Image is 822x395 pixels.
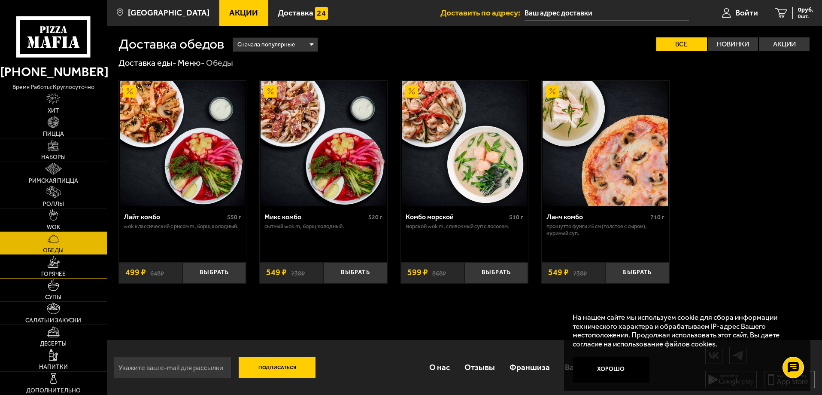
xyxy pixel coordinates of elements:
p: Морской Wok M, Сливочный суп с лососем. [406,223,524,230]
img: Акционный [264,85,277,98]
span: 549 ₽ [548,268,569,277]
label: Акции [759,37,810,51]
span: 710 г [650,214,664,221]
span: 550 г [227,214,241,221]
a: АкционныйЛайт комбо [119,81,246,206]
s: 868 ₽ [432,268,446,277]
span: 510 г [509,214,523,221]
button: Выбрать [464,262,528,283]
span: WOK [47,224,60,230]
p: Wok классический с рисом M, Борщ холодный. [124,223,242,230]
div: Лайт комбо [124,213,225,221]
img: Акционный [123,85,136,98]
div: Обеды [206,58,233,69]
div: Микс комбо [264,213,366,221]
s: 738 ₽ [573,268,587,277]
span: Дополнительно [26,388,81,394]
span: 499 ₽ [125,268,146,277]
a: О нас [422,353,457,381]
span: Пицца [43,131,64,137]
a: Отзывы [457,353,502,381]
input: Укажите ваш e-mail для рассылки [114,357,232,378]
span: Роллы [43,201,64,207]
div: Комбо морской [406,213,507,221]
span: Напитки [39,364,68,370]
div: Ланч комбо [546,213,648,221]
span: 599 ₽ [407,268,428,277]
img: Акционный [405,85,418,98]
button: Хорошо [573,357,650,383]
span: Наборы [41,154,66,160]
p: На нашем сайте мы используем cookie для сбора информации технического характера и обрабатываем IP... [573,313,797,349]
span: Доставка [278,9,313,17]
input: Ваш адрес доставки [525,5,689,21]
a: Доставка еды- [118,58,176,68]
span: Салаты и закуски [25,318,81,324]
span: 520 г [368,214,382,221]
img: Комбо морской [402,81,527,206]
span: Акции [229,9,258,17]
span: 549 ₽ [266,268,287,277]
img: Акционный [546,85,559,98]
span: Горячее [41,271,66,277]
button: Выбрать [324,262,387,283]
s: 648 ₽ [150,268,164,277]
p: Прошутто Фунги 25 см (толстое с сыром), Куриный суп. [546,223,664,237]
a: Франшиза [502,353,557,381]
button: Выбрать [182,262,246,283]
label: Все [656,37,707,51]
span: 0 руб. [798,7,813,13]
p: Сытный Wok M, Борщ холодный. [264,223,382,230]
span: Сначала популярные [237,37,295,53]
img: Микс комбо [261,81,386,206]
span: Супы [45,294,61,300]
a: АкционныйМикс комбо [260,81,387,206]
span: Хит [48,108,59,114]
a: Меню- [178,58,205,68]
span: 0 шт. [798,14,813,19]
h1: Доставка обедов [118,37,224,51]
span: [GEOGRAPHIC_DATA] [128,9,209,17]
button: Выбрать [605,262,669,283]
a: Вакансии [558,353,608,381]
span: Десерты [40,341,67,347]
a: АкционныйКомбо морской [401,81,528,206]
a: АкционныйЛанч комбо [542,81,669,206]
span: Войти [735,9,758,17]
span: Римская пицца [29,178,78,184]
span: Доставить по адресу: [440,9,525,17]
button: Подписаться [239,357,316,378]
label: Новинки [708,37,758,51]
span: Обеды [43,248,64,254]
s: 738 ₽ [291,268,305,277]
img: Ланч комбо [543,81,668,206]
img: 15daf4d41897b9f0e9f617042186c801.svg [315,7,328,20]
img: Лайт комбо [120,81,245,206]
